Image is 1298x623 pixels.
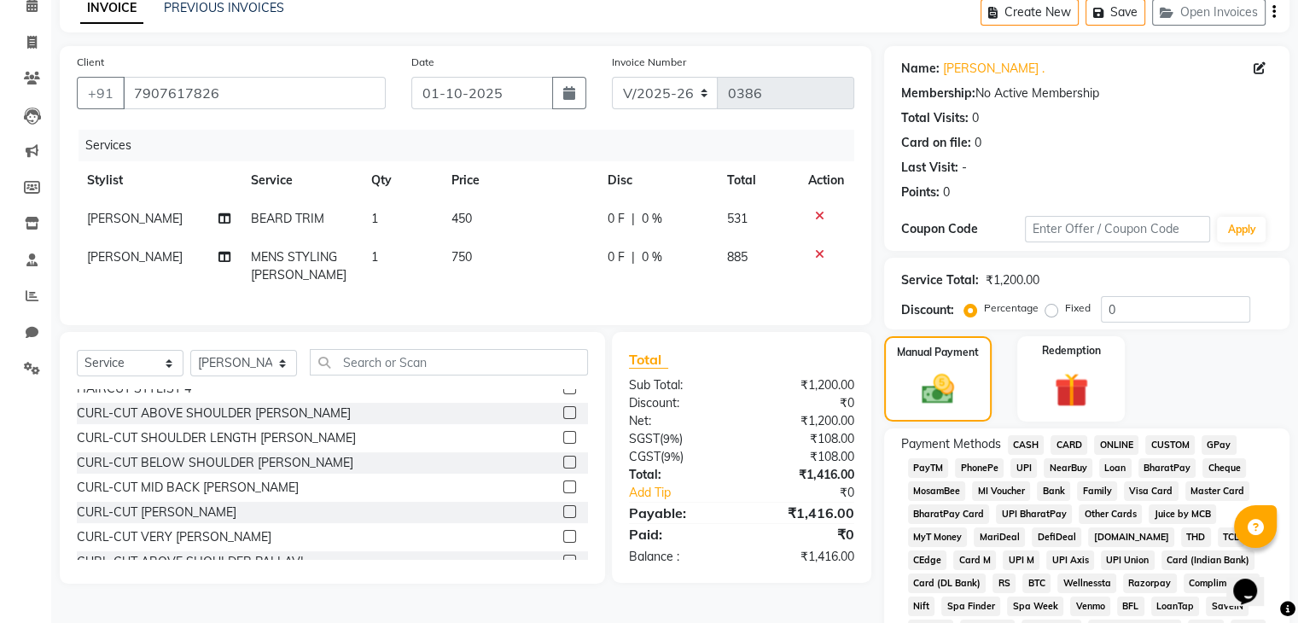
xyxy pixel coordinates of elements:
[908,574,987,593] span: Card (DL Bank)
[616,448,742,466] div: ( )
[411,55,434,70] label: Date
[901,301,954,319] div: Discount:
[1117,597,1144,616] span: BFL
[1206,597,1249,616] span: SaveIN
[911,370,964,408] img: _cash.svg
[992,574,1016,593] span: RS
[1025,216,1211,242] input: Enter Offer / Coupon Code
[908,458,949,478] span: PayTM
[1099,458,1132,478] span: Loan
[642,210,662,228] span: 0 %
[1022,574,1051,593] span: BTC
[1226,555,1281,606] iframe: chat widget
[664,450,680,463] span: 9%
[1079,504,1142,524] span: Other Cards
[901,84,1272,102] div: No Active Membership
[1007,597,1063,616] span: Spa Week
[742,430,867,448] div: ₹108.00
[597,161,717,200] th: Disc
[629,449,661,464] span: CGST
[727,249,748,265] span: 885
[1138,458,1196,478] span: BharatPay
[943,183,950,201] div: 0
[1124,481,1179,501] span: Visa Card
[984,300,1039,316] label: Percentage
[1217,217,1266,242] button: Apply
[1042,343,1101,358] label: Redemption
[1088,527,1174,547] span: [DOMAIN_NAME]
[908,527,968,547] span: MyT Money
[1070,597,1110,616] span: Venmo
[79,130,867,161] div: Services
[908,504,990,524] span: BharatPay Card
[742,524,867,544] div: ₹0
[251,211,324,226] span: BEARD TRIM
[955,458,1004,478] span: PhonePe
[941,597,1000,616] span: Spa Finder
[77,405,351,422] div: CURL-CUT ABOVE SHOULDER [PERSON_NAME]
[1149,504,1216,524] span: Juice by MCB
[742,548,867,566] div: ₹1,416.00
[616,376,742,394] div: Sub Total:
[972,109,979,127] div: 0
[77,55,104,70] label: Client
[663,432,679,445] span: 9%
[87,211,183,226] span: [PERSON_NAME]
[1057,574,1116,593] span: Wellnessta
[901,435,1001,453] span: Payment Methods
[1202,435,1237,455] span: GPay
[742,448,867,466] div: ₹108.00
[1218,527,1245,547] span: TCL
[1151,597,1200,616] span: LoanTap
[901,220,1025,238] div: Coupon Code
[441,161,597,200] th: Price
[629,351,668,369] span: Total
[87,249,183,265] span: [PERSON_NAME]
[901,109,969,127] div: Total Visits:
[1161,550,1255,570] span: Card (Indian Bank)
[996,504,1072,524] span: UPI BharatPay
[901,134,971,152] div: Card on file:
[77,504,236,521] div: CURL-CUT [PERSON_NAME]
[986,271,1039,289] div: ₹1,200.00
[975,134,981,152] div: 0
[1046,550,1094,570] span: UPI Axis
[77,161,241,200] th: Stylist
[1202,458,1246,478] span: Cheque
[1123,574,1177,593] span: Razorpay
[742,466,867,484] div: ₹1,416.00
[371,211,378,226] span: 1
[1065,300,1091,316] label: Fixed
[77,77,125,109] button: +91
[742,503,867,523] div: ₹1,416.00
[451,211,472,226] span: 450
[77,553,304,571] div: CURL-CUT ABOVE SHOULDER PALLAVI
[77,454,353,472] div: CURL-CUT BELOW SHOULDER [PERSON_NAME]
[897,345,979,360] label: Manual Payment
[901,84,975,102] div: Membership:
[1032,527,1081,547] span: DefiDeal
[908,597,935,616] span: Nift
[962,159,967,177] div: -
[943,60,1045,78] a: [PERSON_NAME] .
[371,249,378,265] span: 1
[742,412,867,430] div: ₹1,200.00
[1003,550,1039,570] span: UPI M
[1010,458,1037,478] span: UPI
[1185,481,1250,501] span: Master Card
[612,55,686,70] label: Invoice Number
[1044,369,1099,411] img: _gift.svg
[742,376,867,394] div: ₹1,200.00
[908,481,966,501] span: MosamBee
[742,394,867,412] div: ₹0
[1044,458,1092,478] span: NearBuy
[616,466,742,484] div: Total:
[1051,435,1087,455] span: CARD
[616,548,742,566] div: Balance :
[251,249,346,282] span: MENS STYLING [PERSON_NAME]
[241,161,361,200] th: Service
[608,210,625,228] span: 0 F
[953,550,996,570] span: Card M
[77,528,271,546] div: CURL-CUT VERY [PERSON_NAME]
[77,429,356,447] div: CURL-CUT SHOULDER LENGTH [PERSON_NAME]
